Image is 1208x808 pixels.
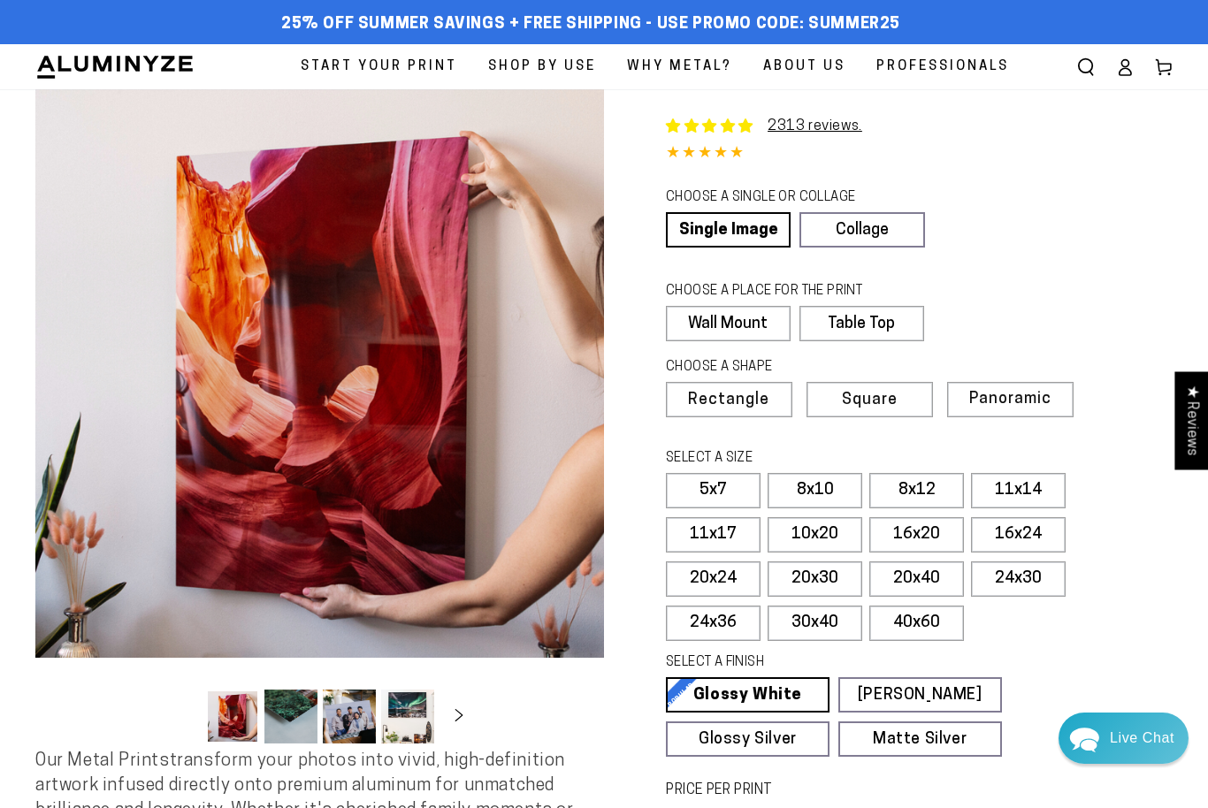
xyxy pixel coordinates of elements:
[281,15,900,34] span: 25% off Summer Savings + Free Shipping - Use Promo Code: SUMMER25
[666,306,791,341] label: Wall Mount
[666,653,963,673] legend: SELECT A FINISH
[666,358,910,377] legend: CHOOSE A SHAPE
[1174,371,1208,469] div: Click to open Judge.me floating reviews tab
[666,677,830,713] a: Glossy White
[869,561,964,597] label: 20x40
[768,517,862,553] label: 10x20
[666,282,907,301] legend: CHOOSE A PLACE FOR THE PRINT
[35,54,195,80] img: Aluminyze
[863,44,1022,89] a: Professionals
[869,606,964,641] label: 40x60
[323,690,376,743] button: Load image 3 in gallery view
[768,561,862,597] label: 20x30
[162,697,201,736] button: Slide left
[799,212,924,248] a: Collage
[666,141,1173,167] div: 4.85 out of 5.0 stars
[301,55,457,79] span: Start Your Print
[763,55,845,79] span: About Us
[475,44,609,89] a: Shop By Use
[971,561,1066,597] label: 24x30
[614,44,745,89] a: Why Metal?
[666,606,761,641] label: 24x36
[666,473,761,508] label: 5x7
[666,561,761,597] label: 20x24
[768,119,862,133] a: 2313 reviews.
[287,44,470,89] a: Start Your Print
[440,697,478,736] button: Slide right
[627,55,732,79] span: Why Metal?
[869,517,964,553] label: 16x20
[876,55,1009,79] span: Professionals
[750,44,859,89] a: About Us
[1059,713,1189,764] div: Chat widget toggle
[666,517,761,553] label: 11x17
[838,677,1002,713] a: [PERSON_NAME]
[838,721,1002,757] a: Matte Silver
[666,449,963,469] legend: SELECT A SIZE
[666,781,1173,801] label: PRICE PER PRINT
[768,473,862,508] label: 8x10
[488,55,596,79] span: Shop By Use
[688,393,769,408] span: Rectangle
[842,393,898,408] span: Square
[666,212,791,248] a: Single Image
[768,606,862,641] label: 30x40
[206,690,259,743] button: Load image 1 in gallery view
[971,473,1066,508] label: 11x14
[869,473,964,508] label: 8x12
[971,517,1066,553] label: 16x24
[799,306,924,341] label: Table Top
[1110,713,1174,764] div: Contact Us Directly
[666,188,908,208] legend: CHOOSE A SINGLE OR COLLAGE
[666,116,862,137] a: 2313 reviews.
[381,690,434,743] button: Load image 4 in gallery view
[666,721,830,757] a: Glossy Silver
[969,391,1051,408] span: Panoramic
[264,690,317,743] button: Load image 2 in gallery view
[1067,48,1105,87] summary: Search our site
[35,89,604,749] media-gallery: Gallery Viewer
